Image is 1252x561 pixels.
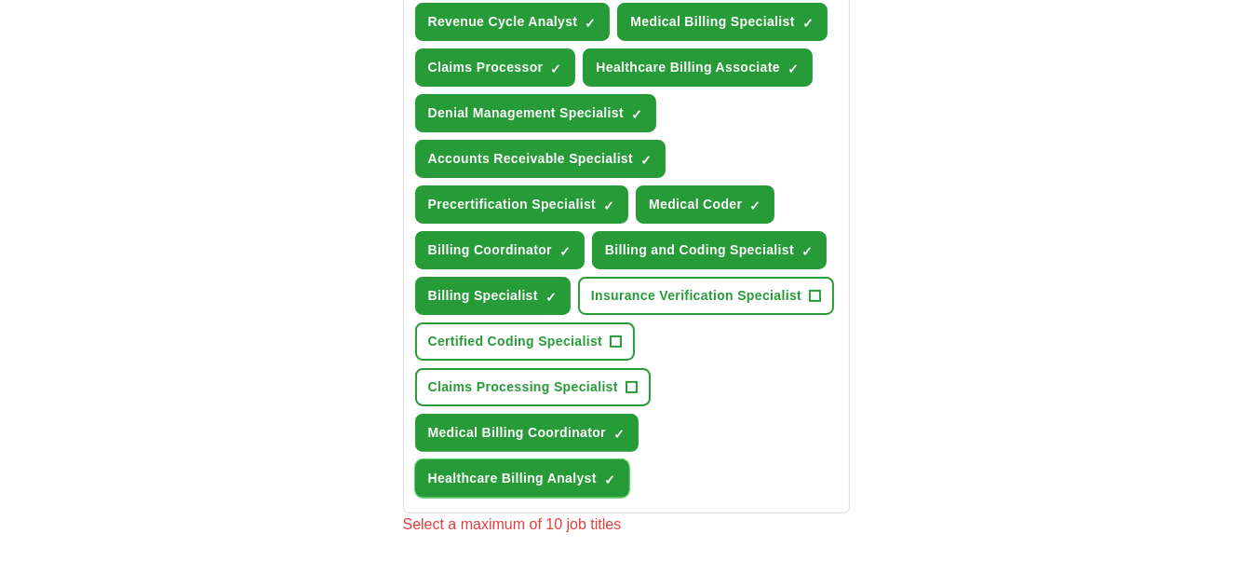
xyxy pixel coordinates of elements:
[415,368,651,406] button: Claims Processing Specialist
[428,195,597,214] span: Precertification Specialist
[617,3,827,41] button: Medical Billing Specialist✓
[415,322,636,361] button: Certified Coding Specialist
[640,153,652,168] span: ✓
[550,62,561,76] span: ✓
[428,286,538,306] span: Billing Specialist
[415,185,629,224] button: Precertification Specialist✓
[630,12,794,32] span: Medical Billing Specialist
[403,513,850,536] div: Select a maximum of 10 job titles
[428,377,618,397] span: Claims Processing Specialist
[428,103,625,123] span: Denial Management Specialist
[603,198,614,213] span: ✓
[415,48,576,87] button: Claims Processor✓
[428,58,544,77] span: Claims Processor
[415,94,657,132] button: Denial Management Specialist✓
[631,107,642,122] span: ✓
[649,195,742,214] span: Medical Coder
[596,58,780,77] span: Healthcare Billing Associate
[428,240,552,260] span: Billing Coordinator
[636,185,774,224] button: Medical Coder✓
[415,414,639,452] button: Medical Billing Coordinator✓
[605,240,794,260] span: Billing and Coding Specialist
[428,469,597,488] span: Healthcare Billing Analyst
[415,140,666,178] button: Accounts Receivable Specialist✓
[604,472,615,487] span: ✓
[428,423,606,443] span: Medical Billing Coordinator
[583,48,813,87] button: Healthcare Billing Associate✓
[585,16,596,31] span: ✓
[591,286,801,306] span: Insurance Verification Specialist
[749,198,761,213] span: ✓
[592,231,827,269] button: Billing and Coding Specialist✓
[415,3,611,41] button: Revenue Cycle Analyst✓
[428,149,634,169] span: Accounts Receivable Specialist
[428,12,578,32] span: Revenue Cycle Analyst
[559,244,571,259] span: ✓
[415,277,571,315] button: Billing Specialist✓
[788,62,799,76] span: ✓
[545,290,557,305] span: ✓
[802,16,814,31] span: ✓
[801,244,813,259] span: ✓
[415,231,585,269] button: Billing Coordinator✓
[613,427,625,442] span: ✓
[415,459,629,498] button: Healthcare Billing Analyst✓
[578,277,834,315] button: Insurance Verification Specialist
[428,332,603,351] span: Certified Coding Specialist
